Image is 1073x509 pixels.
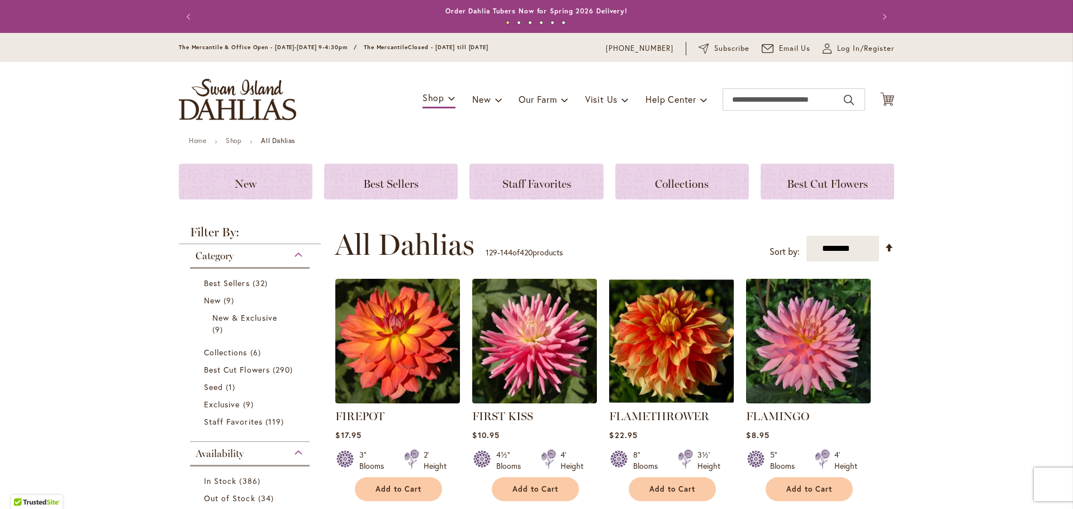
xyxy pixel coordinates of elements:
[196,448,244,460] span: Availability
[204,346,298,358] a: Collections
[204,278,250,288] span: Best Sellers
[324,164,458,199] a: Best Sellers
[250,346,264,358] span: 6
[633,449,664,472] div: 8" Blooms
[204,399,240,410] span: Exclusive
[335,279,460,403] img: FIREPOT
[408,44,488,51] span: Closed - [DATE] till [DATE]
[539,21,543,25] button: 4 of 6
[445,7,628,15] a: Order Dahlia Tubers Now for Spring 2026 Delivery!
[585,93,618,105] span: Visit Us
[226,136,241,145] a: Shop
[762,43,811,54] a: Email Us
[204,475,298,487] a: In Stock 386
[422,92,444,103] span: Shop
[766,477,853,501] button: Add to Cart
[204,364,298,375] a: Best Cut Flowers
[746,430,769,440] span: $8.95
[472,410,533,423] a: FIRST KISS
[649,484,695,494] span: Add to Cart
[335,430,361,440] span: $17.95
[179,164,312,199] a: New
[823,43,894,54] a: Log In/Register
[224,294,237,306] span: 9
[609,395,734,406] a: FLAMETHROWER
[746,395,871,406] a: FLAMINGO
[472,395,597,406] a: FIRST KISS
[179,79,296,120] a: store logo
[204,493,255,503] span: Out of Stock
[261,136,295,145] strong: All Dahlias
[609,410,709,423] a: FLAMETHROWER
[273,364,296,375] span: 290
[196,250,234,262] span: Category
[212,324,226,335] span: 9
[204,347,248,358] span: Collections
[376,484,421,494] span: Add to Cart
[746,279,871,403] img: FLAMINGO
[226,381,238,393] span: 1
[253,277,270,289] span: 32
[761,164,894,199] a: Best Cut Flowers
[699,43,749,54] a: Subscribe
[469,164,603,199] a: Staff Favorites
[655,177,709,191] span: Collections
[359,449,391,472] div: 3" Blooms
[243,398,257,410] span: 9
[562,21,566,25] button: 6 of 6
[528,21,532,25] button: 3 of 6
[492,477,579,501] button: Add to Cart
[472,279,597,403] img: FIRST KISS
[615,164,749,199] a: Collections
[629,477,716,501] button: Add to Cart
[561,449,583,472] div: 4' Height
[502,177,571,191] span: Staff Favorites
[770,449,801,472] div: 5" Blooms
[606,43,673,54] a: [PHONE_NUMBER]
[204,381,298,393] a: Seed
[472,93,491,105] span: New
[204,277,298,289] a: Best Sellers
[609,279,734,403] img: FLAMETHROWER
[609,430,637,440] span: $22.95
[235,177,257,191] span: New
[204,382,223,392] span: Seed
[212,312,290,335] a: New &amp; Exclusive
[872,6,894,28] button: Next
[424,449,447,472] div: 2' Height
[496,449,528,472] div: 4½" Blooms
[204,398,298,410] a: Exclusive
[512,484,558,494] span: Add to Cart
[258,492,277,504] span: 34
[770,241,800,262] label: Sort by:
[335,410,384,423] a: FIREPOT
[179,6,201,28] button: Previous
[212,312,277,323] span: New & Exclusive
[204,295,221,306] span: New
[787,177,868,191] span: Best Cut Flowers
[834,449,857,472] div: 4' Height
[645,93,696,105] span: Help Center
[714,43,749,54] span: Subscribe
[363,177,419,191] span: Best Sellers
[520,247,533,258] span: 420
[786,484,832,494] span: Add to Cart
[550,21,554,25] button: 5 of 6
[517,21,521,25] button: 2 of 6
[486,247,497,258] span: 129
[486,244,563,261] p: - of products
[837,43,894,54] span: Log In/Register
[506,21,510,25] button: 1 of 6
[355,477,442,501] button: Add to Cart
[239,475,263,487] span: 386
[500,247,512,258] span: 144
[697,449,720,472] div: 3½' Height
[179,226,321,244] strong: Filter By:
[472,430,499,440] span: $10.95
[189,136,206,145] a: Home
[179,44,408,51] span: The Mercantile & Office Open - [DATE]-[DATE] 9-4:30pm / The Mercantile
[779,43,811,54] span: Email Us
[204,416,263,427] span: Staff Favorites
[204,364,270,375] span: Best Cut Flowers
[204,492,298,504] a: Out of Stock 34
